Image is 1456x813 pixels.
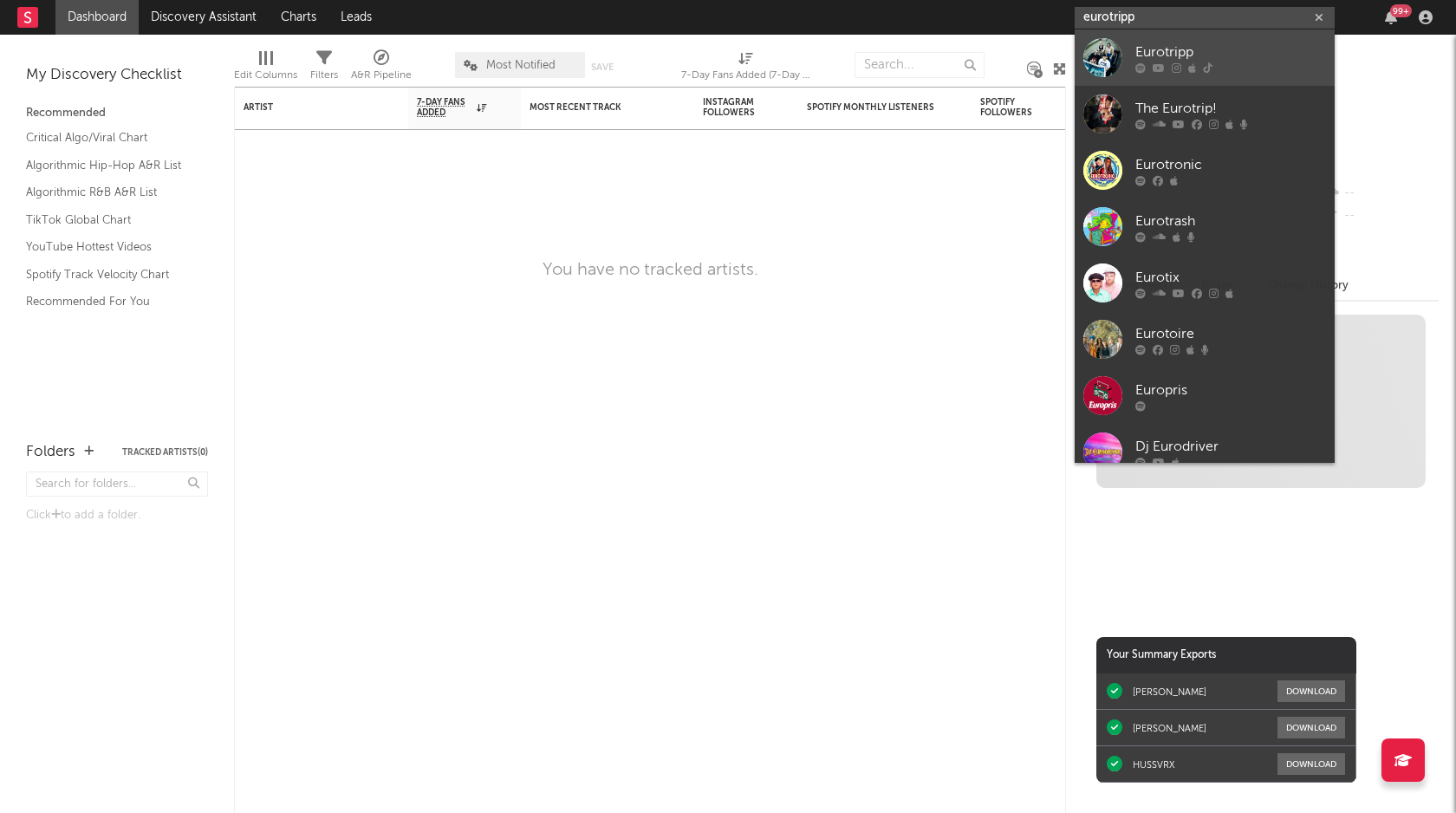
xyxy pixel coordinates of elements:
button: 99+ [1385,10,1397,24]
div: Most Recent Track [530,102,660,113]
a: Spotify Track Velocity Chart [26,265,191,284]
a: Eurotripp [1075,29,1335,86]
div: [PERSON_NAME] [1133,722,1206,734]
div: -- [1323,182,1439,205]
div: -- [1323,205,1439,227]
div: Instagram Followers [703,97,764,118]
div: Edit Columns [234,43,297,94]
button: Save [591,62,614,72]
input: Search for folders... [26,472,208,497]
div: 99 + [1390,4,1412,17]
a: Eurotronic [1075,142,1335,198]
div: Dj Eurodriver [1135,436,1326,457]
button: Download [1277,680,1345,702]
div: Europris [1135,380,1326,400]
div: Edit Columns [234,65,297,86]
div: Click to add a folder. [26,505,208,526]
div: Eurotix [1135,267,1326,288]
a: Eurotix [1075,255,1335,311]
button: Download [1277,717,1345,738]
div: [PERSON_NAME] [1133,686,1206,698]
input: Search... [855,52,985,78]
a: Critical Algo/Viral Chart [26,128,191,147]
div: Eurotrash [1135,211,1326,231]
a: Algorithmic R&B A&R List [26,183,191,202]
div: My Discovery Checklist [26,65,208,86]
a: Eurotoire [1075,311,1335,367]
a: Europris [1075,367,1335,424]
div: 7-Day Fans Added (7-Day Fans Added) [681,65,811,86]
a: The Eurotrip! [1075,86,1335,142]
div: HUSSVRX [1133,758,1175,771]
div: Spotify Monthly Listeners [807,102,937,113]
div: Filters [310,65,338,86]
div: Folders [26,442,75,463]
div: Eurotoire [1135,323,1326,344]
div: The Eurotrip! [1135,98,1326,119]
div: Eurotronic [1135,154,1326,175]
button: Tracked Artists(0) [122,448,208,457]
div: Spotify Followers [980,97,1041,118]
a: Dj Eurodriver [1075,424,1335,480]
span: 7-Day Fans Added [417,97,472,118]
div: Recommended [26,103,208,124]
input: Search for artists [1075,7,1335,29]
div: Your Summary Exports [1096,637,1356,673]
div: A&R Pipeline [351,43,412,94]
a: Algorithmic Hip-Hop A&R List [26,156,191,175]
div: Artist [244,102,374,113]
div: Filters [310,43,338,94]
button: Download [1277,753,1345,775]
a: Eurotrash [1075,198,1335,255]
div: Eurotripp [1135,42,1326,62]
a: YouTube Hottest Videos [26,237,191,257]
span: Most Notified [486,60,556,71]
a: TikTok Global Chart [26,211,191,230]
div: A&R Pipeline [351,65,412,86]
a: Recommended For You [26,292,191,311]
div: 7-Day Fans Added (7-Day Fans Added) [681,43,811,94]
div: You have no tracked artists. [543,260,758,281]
